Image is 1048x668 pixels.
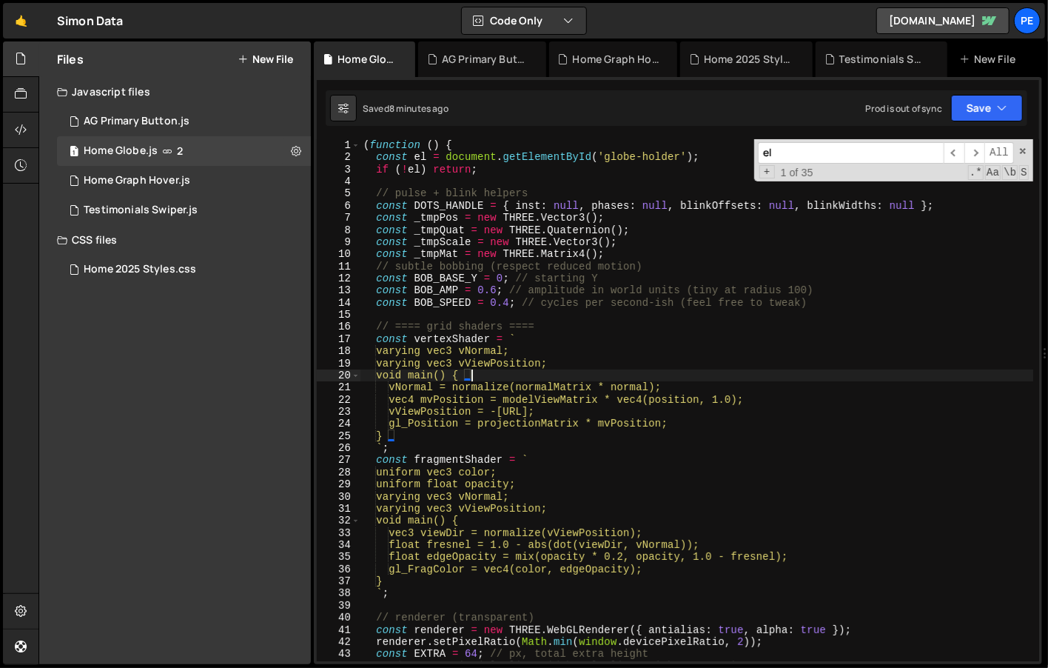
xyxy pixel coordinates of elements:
div: 2 [317,151,360,163]
span: 1 of 35 [775,167,819,178]
span: Toggle Replace mode [759,165,775,178]
div: 30 [317,491,360,503]
div: Home Globe.js [84,144,158,158]
div: 16753/45792.js [57,196,311,225]
div: Home Graph Hover.js [84,174,190,187]
span: ​ [964,142,985,164]
div: 16753/45758.js [57,166,311,196]
div: 11 [317,261,360,273]
div: 35 [317,551,360,563]
div: 4 [317,176,360,187]
div: Home Globe.js [337,52,397,67]
div: 34 [317,539,360,551]
span: CaseSensitive Search [985,165,1001,180]
div: New File [959,52,1021,67]
div: Testimonials Swiper.js [839,52,930,67]
div: Javascript files [39,77,311,107]
div: 37 [317,575,360,587]
div: 18 [317,345,360,357]
button: Code Only [462,7,586,34]
div: 3 [317,164,360,176]
div: 17 [317,333,360,345]
span: Whole Word Search [1002,165,1018,180]
div: 33 [317,527,360,539]
div: 31 [317,503,360,515]
span: RegExp Search [968,165,984,180]
input: Search for [758,142,944,164]
div: 36 [317,564,360,575]
div: CSS files [39,225,311,255]
div: 23 [317,406,360,418]
div: 13 [317,284,360,296]
h2: Files [57,51,84,67]
div: 25 [317,430,360,442]
div: 9 [317,236,360,248]
div: 27 [317,454,360,466]
a: 🤙 [3,3,39,39]
div: 1 [317,139,360,151]
span: 1 [70,147,78,158]
div: Testimonials Swiper.js [84,204,198,217]
div: 41 [317,624,360,636]
div: AG Primary Button.js [84,115,189,128]
div: 15 [317,309,360,321]
div: Saved [363,102,449,115]
div: 16753/46016.js [57,136,311,166]
div: 43 [317,648,360,660]
div: 14 [317,297,360,309]
span: Alt-Enter [984,142,1014,164]
a: [DOMAIN_NAME] [876,7,1010,34]
div: 38 [317,587,360,599]
div: 22 [317,394,360,406]
div: 24 [317,418,360,430]
div: 8 [317,224,360,236]
span: 2 [177,145,183,157]
div: 28 [317,467,360,478]
div: Prod is out of sync [865,102,942,115]
div: Home 2025 Styles.css [704,52,794,67]
div: Home 2025 Styles.css [84,263,196,276]
div: 16753/45793.css [57,255,311,284]
span: Search In Selection [1019,165,1029,180]
div: 5 [317,187,360,199]
div: 6 [317,200,360,212]
div: 42 [317,636,360,648]
div: Simon Data [57,12,124,30]
a: Pe [1014,7,1041,34]
div: 8 minutes ago [389,102,449,115]
div: 16 [317,321,360,333]
div: 16753/45990.js [57,107,311,136]
div: 10 [317,248,360,260]
div: 26 [317,442,360,454]
div: Home Graph Hover.js [573,52,659,67]
div: 39 [317,600,360,612]
div: 40 [317,612,360,624]
div: 20 [317,370,360,381]
span: ​ [944,142,964,164]
div: AG Primary Button.js [442,52,528,67]
div: 32 [317,515,360,527]
div: 19 [317,358,360,370]
button: New File [238,53,293,65]
div: 7 [317,212,360,224]
div: 21 [317,381,360,393]
div: 29 [317,478,360,490]
div: 12 [317,273,360,284]
button: Save [951,95,1023,121]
